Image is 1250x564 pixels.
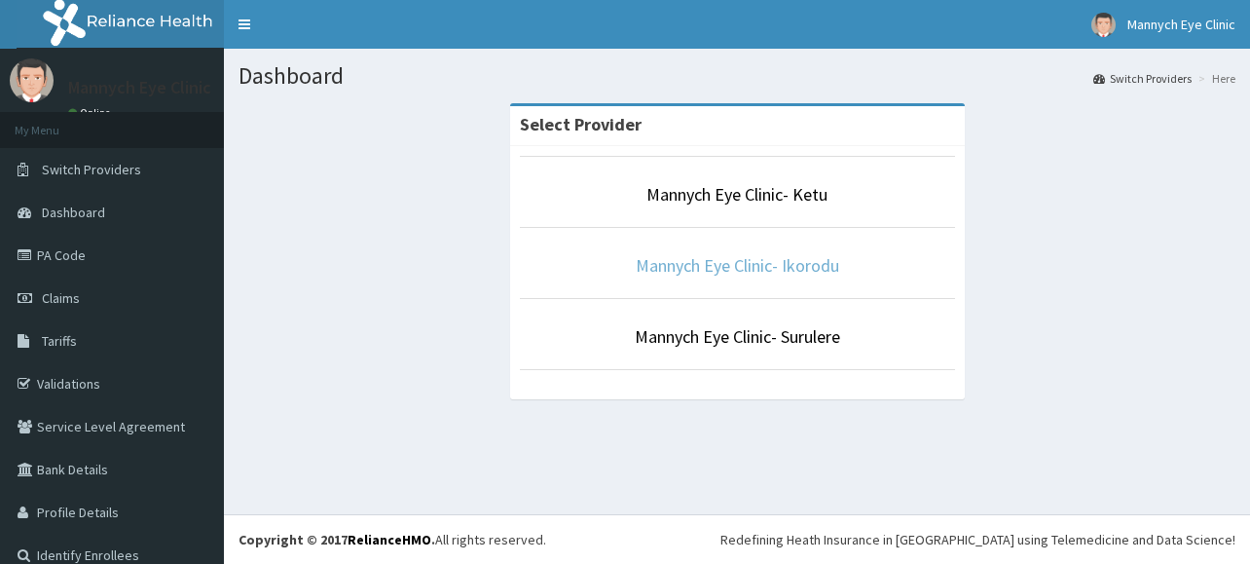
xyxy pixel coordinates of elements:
span: Dashboard [42,204,105,221]
a: Online [68,106,115,120]
a: RelianceHMO [348,531,431,548]
a: Mannych Eye Clinic- Surulere [635,325,840,348]
span: Switch Providers [42,161,141,178]
li: Here [1194,70,1235,87]
p: Mannych Eye Clinic [68,79,211,96]
h1: Dashboard [239,63,1235,89]
strong: Select Provider [520,113,642,135]
div: Redefining Heath Insurance in [GEOGRAPHIC_DATA] using Telemedicine and Data Science! [720,530,1235,549]
a: Switch Providers [1093,70,1192,87]
span: Tariffs [42,332,77,350]
footer: All rights reserved. [224,514,1250,564]
strong: Copyright © 2017 . [239,531,435,548]
img: User Image [1091,13,1116,37]
img: User Image [10,58,54,102]
a: Mannych Eye Clinic- Ikorodu [636,254,839,277]
span: Claims [42,289,80,307]
a: Mannych Eye Clinic- Ketu [646,183,827,206]
span: Mannych Eye Clinic [1127,16,1235,33]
